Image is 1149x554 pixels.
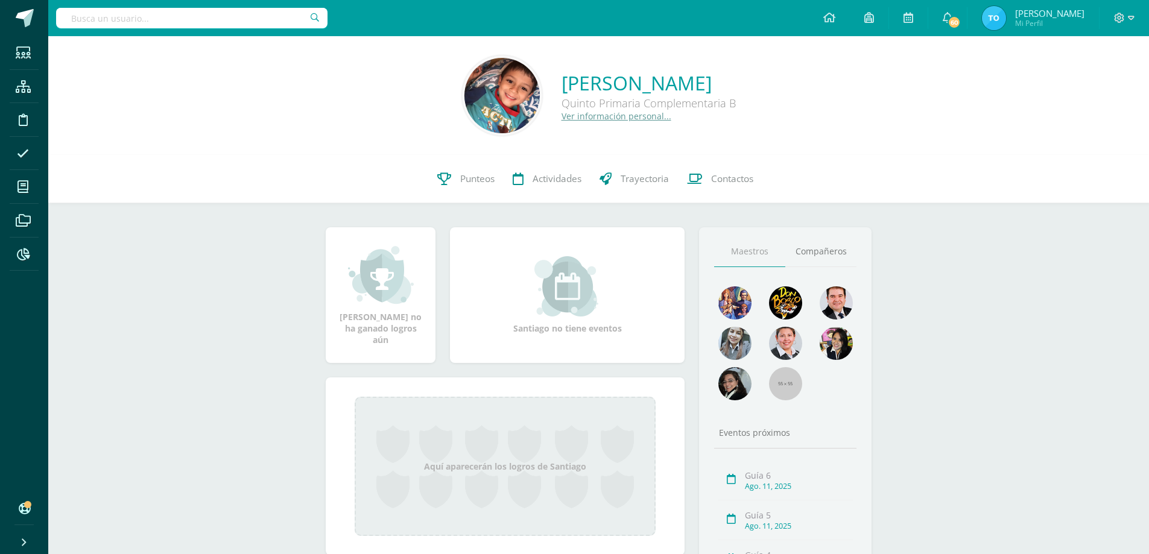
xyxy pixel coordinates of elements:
[428,155,504,203] a: Punteos
[714,427,856,438] div: Eventos próximos
[534,256,600,316] img: event_small.png
[590,155,678,203] a: Trayectoria
[460,172,495,185] span: Punteos
[533,172,581,185] span: Actividades
[769,327,802,360] img: c65c656f8248e3f14a5cc5f1a20cb62a.png
[621,172,669,185] span: Trayectoria
[507,256,628,334] div: Santiago no tiene eventos
[562,110,671,122] a: Ver información personal...
[714,236,785,267] a: Maestros
[820,286,853,319] img: 79570d67cb4e5015f1d97fde0ec62c05.png
[769,367,802,400] img: 55x55
[338,245,423,345] div: [PERSON_NAME] no ha ganado logros aún
[562,70,736,96] a: [PERSON_NAME]
[745,509,853,521] div: Guía 5
[785,236,856,267] a: Compañeros
[718,367,752,400] img: 6377130e5e35d8d0020f001f75faf696.png
[718,327,752,360] img: 45bd7986b8947ad7e5894cbc9b781108.png
[820,327,853,360] img: ddcb7e3f3dd5693f9a3e043a79a89297.png
[56,8,328,28] input: Busca un usuario...
[711,172,753,185] span: Contactos
[1015,7,1084,19] span: [PERSON_NAME]
[348,245,414,305] img: achievement_small.png
[1015,18,1084,28] span: Mi Perfil
[355,397,656,536] div: Aquí aparecerán los logros de Santiago
[504,155,590,203] a: Actividades
[562,96,736,110] div: Quinto Primaria Complementaria B
[718,286,752,319] img: 88256b496371d55dc06d1c3f8a5004f4.png
[982,6,1006,30] img: 76a3483454ffa6e9dcaa95aff092e504.png
[678,155,762,203] a: Contactos
[948,16,961,29] span: 60
[745,481,853,491] div: Ago. 11, 2025
[745,521,853,531] div: Ago. 11, 2025
[745,470,853,481] div: Guía 6
[769,286,802,319] img: 29fc2a48271e3f3676cb2cb292ff2552.png
[464,58,540,133] img: fac417cf7e0ef293cfb5cc84dae8f610.png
